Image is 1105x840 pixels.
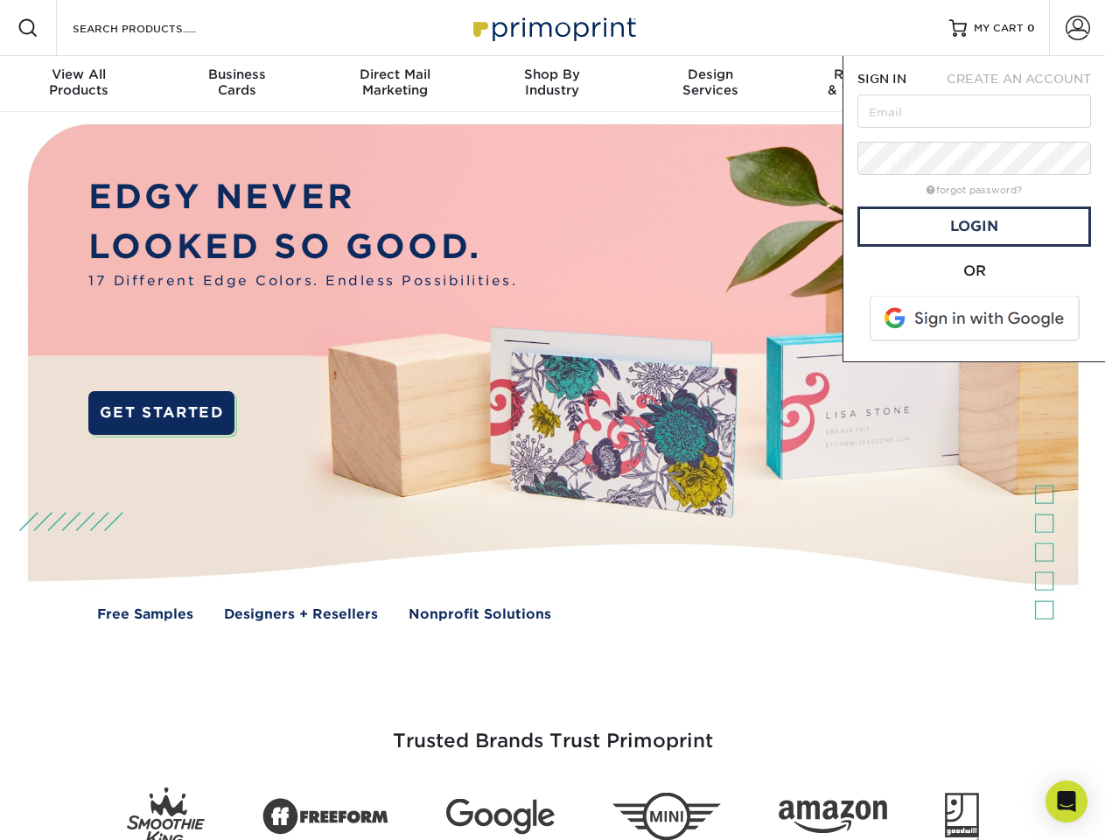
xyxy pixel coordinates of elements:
a: Login [857,206,1091,247]
img: Amazon [779,801,887,834]
span: Direct Mail [316,66,473,82]
a: Shop ByIndustry [473,56,631,112]
img: Primoprint [465,9,640,46]
span: CREATE AN ACCOUNT [947,72,1091,86]
span: Business [157,66,315,82]
span: MY CART [974,21,1024,36]
div: Cards [157,66,315,98]
a: forgot password? [927,185,1022,196]
div: Services [632,66,789,98]
div: OR [857,261,1091,282]
a: BusinessCards [157,56,315,112]
h3: Trusted Brands Trust Primoprint [41,688,1065,773]
a: Free Samples [97,605,193,625]
img: Goodwill [945,793,979,840]
img: Google [446,799,555,835]
input: SEARCH PRODUCTS..... [71,17,241,38]
span: Design [632,66,789,82]
div: Industry [473,66,631,98]
input: Email [857,94,1091,128]
a: Resources& Templates [789,56,947,112]
a: GET STARTED [88,391,234,435]
span: Resources [789,66,947,82]
span: 0 [1027,22,1035,34]
span: 17 Different Edge Colors. Endless Possibilities. [88,271,517,291]
p: EDGY NEVER [88,172,517,222]
p: LOOKED SO GOOD. [88,222,517,272]
span: SIGN IN [857,72,906,86]
a: Direct MailMarketing [316,56,473,112]
div: Marketing [316,66,473,98]
a: Designers + Resellers [224,605,378,625]
div: & Templates [789,66,947,98]
a: Nonprofit Solutions [409,605,551,625]
a: DesignServices [632,56,789,112]
span: Shop By [473,66,631,82]
div: Open Intercom Messenger [1046,780,1088,822]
